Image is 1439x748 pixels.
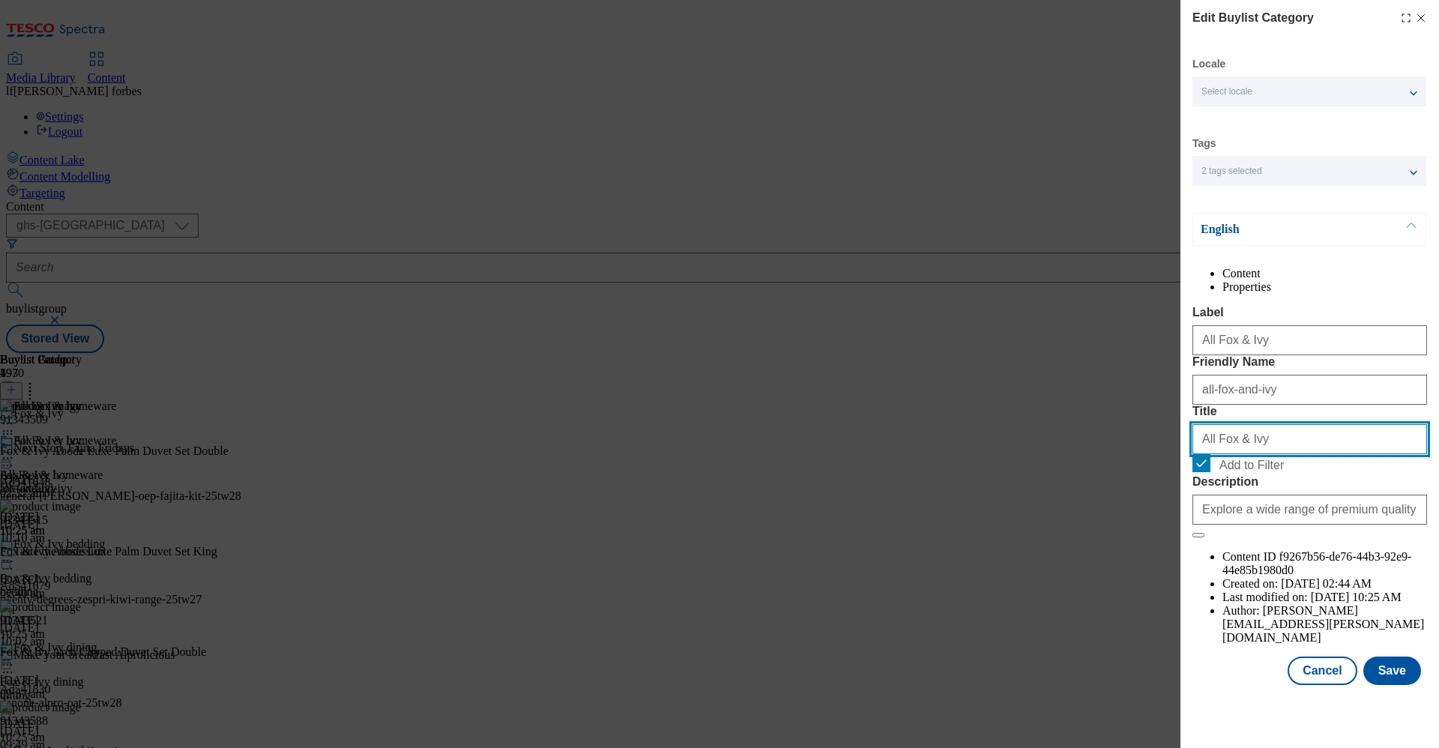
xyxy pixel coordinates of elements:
li: Last modified on: [1222,591,1427,604]
input: Enter Title [1192,424,1427,454]
li: Content ID [1222,550,1427,577]
p: English [1201,222,1358,237]
li: Content [1222,267,1427,280]
li: Created on: [1222,577,1427,591]
input: Enter Description [1192,495,1427,525]
label: Friendly Name [1192,355,1427,369]
label: Title [1192,405,1427,418]
span: Select locale [1201,86,1252,97]
li: Properties [1222,280,1427,294]
button: Select locale [1192,76,1426,106]
span: [DATE] 02:44 AM [1281,577,1372,590]
span: 2 tags selected [1201,166,1262,177]
button: 2 tags selected [1192,156,1426,186]
span: [PERSON_NAME][EMAIL_ADDRESS][PERSON_NAME][DOMAIN_NAME] [1222,604,1424,644]
button: Cancel [1288,657,1357,685]
label: Locale [1192,60,1225,68]
input: Enter Friendly Name [1192,375,1427,405]
label: Label [1192,306,1427,319]
input: Enter Label [1192,325,1427,355]
li: Author: [1222,604,1427,645]
label: Description [1192,475,1427,489]
span: f9267b56-de76-44b3-92e9-44e85b1980d0 [1222,550,1411,576]
label: Tags [1192,139,1216,148]
h4: Edit Buylist Category [1192,9,1314,27]
button: Save [1363,657,1421,685]
span: [DATE] 10:25 AM [1311,591,1402,603]
span: Add to Filter [1219,459,1284,472]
